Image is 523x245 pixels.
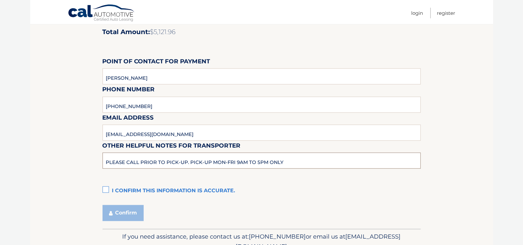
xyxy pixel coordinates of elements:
[150,28,176,36] span: $5,121.96
[103,28,421,36] h2: Total Amount:
[103,185,421,197] label: I confirm this information is accurate.
[437,8,455,18] a: Register
[103,205,144,221] button: Confirm
[103,141,241,153] label: Other helpful notes for transporter
[103,113,154,125] label: Email Address
[249,233,306,240] span: [PHONE_NUMBER]
[103,57,210,68] label: Point of Contact for Payment
[68,4,135,23] a: Cal Automotive
[411,8,423,18] a: Login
